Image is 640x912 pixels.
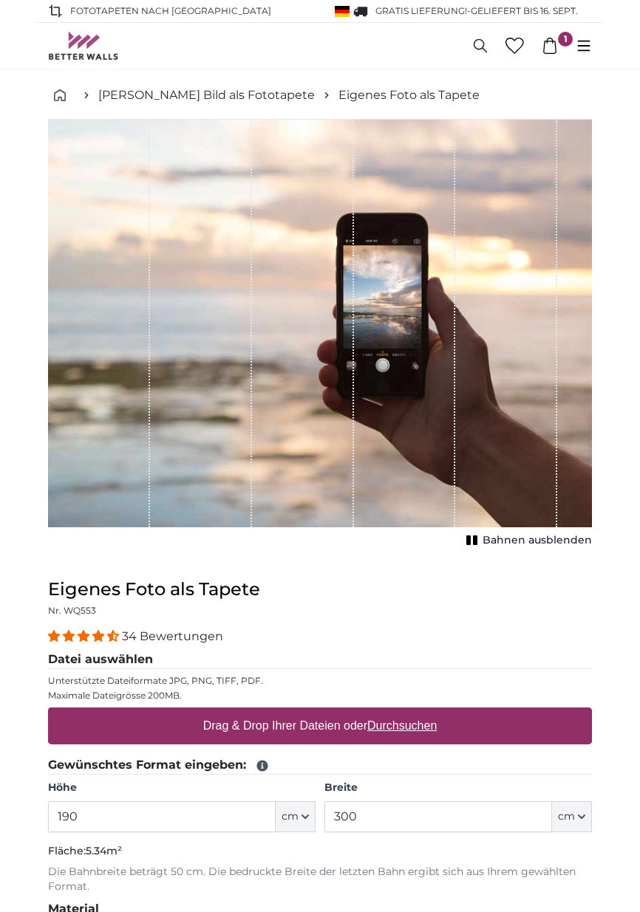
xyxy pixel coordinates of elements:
p: Maximale Dateigrösse 200MB. [48,690,592,702]
legend: Datei auswählen [48,651,592,669]
span: 1 [558,32,573,47]
a: [PERSON_NAME] Bild als Fototapete [98,86,315,104]
nav: breadcrumbs [48,72,592,120]
button: cm [552,801,592,832]
legend: Gewünschtes Format eingeben: [48,756,592,775]
span: 4.32 stars [48,629,122,643]
p: Fläche: [48,844,592,859]
p: Unterstützte Dateiformate JPG, PNG, TIFF, PDF. [48,675,592,687]
u: Durchsuchen [367,719,437,732]
span: cm [282,809,299,824]
span: - [467,5,578,16]
span: Bahnen ausblenden [483,533,592,548]
img: Deutschland [335,6,350,17]
span: cm [558,809,575,824]
div: 1 of 1 [48,120,592,551]
label: Breite [324,781,592,795]
button: cm [276,801,316,832]
h1: Eigenes Foto als Tapete [48,577,592,601]
span: 34 Bewertungen [122,629,223,643]
span: GRATIS Lieferung! [375,5,467,16]
span: Nr. WQ553 [48,605,96,616]
label: Höhe [48,781,316,795]
p: Die Bahnbreite beträgt 50 cm. Die bedruckte Breite der letzten Bahn ergibt sich aus Ihrem gewählt... [48,865,592,894]
span: Geliefert bis 16. Sept. [471,5,578,16]
button: Bahnen ausblenden [462,530,592,551]
span: Fototapeten nach [GEOGRAPHIC_DATA] [70,4,271,18]
label: Drag & Drop Ihrer Dateien oder [197,711,443,741]
span: 5.34m² [86,844,122,857]
img: Betterwalls [48,32,119,60]
a: Eigenes Foto als Tapete [338,86,480,104]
